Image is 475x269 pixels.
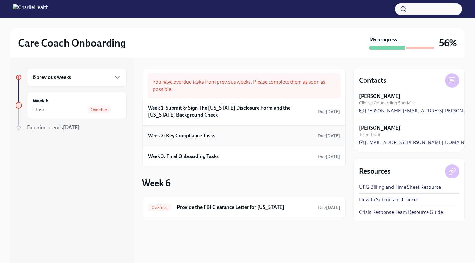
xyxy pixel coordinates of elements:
span: August 25th, 2025 09:00 [318,133,340,139]
span: Due [318,133,340,139]
a: Week 61 taskOverdue [16,92,127,119]
h3: Week 6 [142,177,171,189]
strong: [PERSON_NAME] [359,124,400,132]
h6: Week 3: Final Onboarding Tasks [148,153,219,160]
span: Due [318,154,340,159]
strong: [DATE] [326,109,340,114]
strong: [DATE] [326,154,340,159]
strong: My progress [369,36,397,43]
span: August 20th, 2025 09:00 [318,109,340,115]
a: Week 3: Final Onboarding TasksDue[DATE] [148,152,340,161]
a: How to Submit an IT Ticket [359,196,418,203]
span: Due [318,205,340,210]
span: Overdue [87,107,111,112]
h6: Provide the FBI Clearance Letter for [US_STATE] [177,204,313,211]
h2: Care Coach Onboarding [18,37,126,49]
h6: Week 2: Key Compliance Tasks [148,132,215,139]
span: August 30th, 2025 09:00 [318,154,340,160]
a: Crisis Response Team Resource Guide [359,209,443,216]
strong: [DATE] [63,124,79,131]
strong: [DATE] [326,133,340,139]
h6: Week 6 [33,97,48,104]
a: OverdueProvide the FBI Clearance Letter for [US_STATE]Due[DATE] [148,202,340,212]
img: CharlieHealth [13,4,49,14]
a: Week 1: Submit & Sign The [US_STATE] Disclosure Form and the [US_STATE] Background CheckDue[DATE] [148,103,340,120]
h6: Week 1: Submit & Sign The [US_STATE] Disclosure Form and the [US_STATE] Background Check [148,104,315,119]
span: Clinical Onboarding Specialist [359,100,416,106]
h4: Contacts [359,76,386,85]
span: Due [318,109,340,114]
div: 6 previous weeks [27,68,127,87]
span: Team Lead [359,132,380,138]
div: You have overdue tasks from previous weeks. Please complete them as soon as possible. [148,73,340,98]
h6: 6 previous weeks [33,74,71,81]
a: Week 2: Key Compliance TasksDue[DATE] [148,131,340,141]
a: UKG Billing and Time Sheet Resource [359,184,441,191]
h3: 56% [439,37,457,49]
strong: [DATE] [326,205,340,210]
span: Experience ends [27,124,79,131]
span: Overdue [148,205,172,210]
strong: [PERSON_NAME] [359,93,400,100]
div: 1 task [33,106,45,113]
span: September 17th, 2025 09:00 [318,204,340,210]
h4: Resources [359,167,391,176]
